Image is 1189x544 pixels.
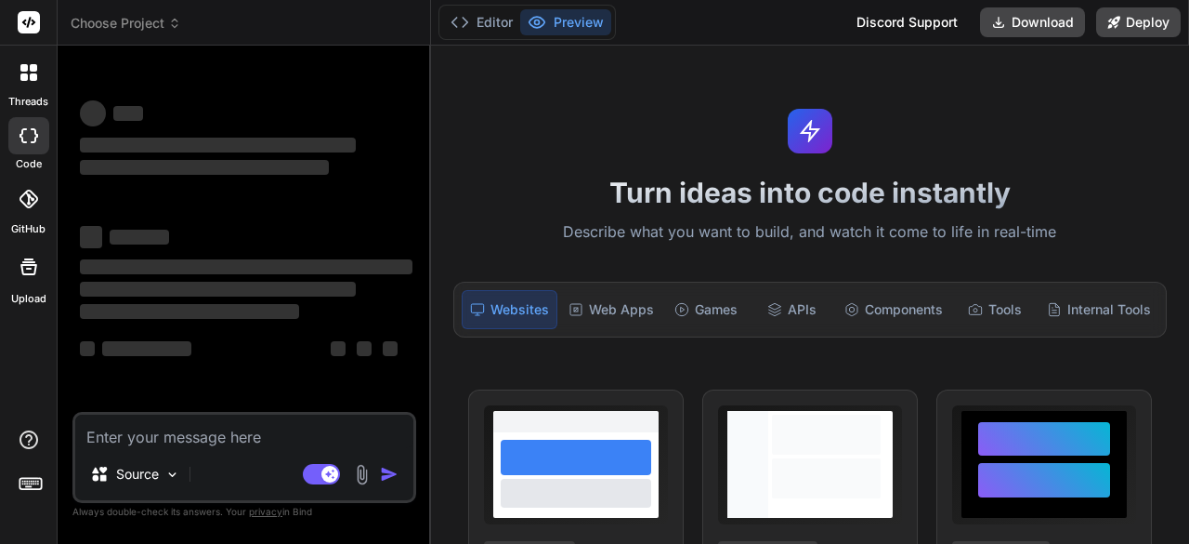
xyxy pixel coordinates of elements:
[249,506,282,517] span: privacy
[380,465,399,484] img: icon
[751,290,832,329] div: APIs
[837,290,950,329] div: Components
[113,106,143,121] span: ‌
[164,467,180,483] img: Pick Models
[80,100,106,126] span: ‌
[80,259,412,274] span: ‌
[16,156,42,172] label: code
[442,220,1178,245] p: Describe what you want to build, and watch it come to life in real-time
[442,176,1178,209] h1: Turn ideas into code instantly
[11,291,46,307] label: Upload
[980,7,1085,37] button: Download
[383,341,398,356] span: ‌
[116,465,159,484] p: Source
[11,221,46,237] label: GitHub
[8,94,48,110] label: threads
[80,138,356,153] span: ‌
[665,290,747,329] div: Games
[520,9,611,35] button: Preview
[80,226,102,248] span: ‌
[80,160,329,175] span: ‌
[110,230,169,245] span: ‌
[443,9,520,35] button: Editor
[1039,290,1158,329] div: Internal Tools
[1096,7,1181,37] button: Deploy
[845,7,969,37] div: Discord Support
[351,464,372,485] img: attachment
[357,341,372,356] span: ‌
[954,290,1036,329] div: Tools
[80,341,95,356] span: ‌
[72,503,416,521] p: Always double-check its answers. Your in Bind
[102,341,191,356] span: ‌
[80,282,356,297] span: ‌
[462,290,557,329] div: Websites
[331,341,346,356] span: ‌
[80,304,299,319] span: ‌
[71,14,181,33] span: Choose Project
[561,290,661,329] div: Web Apps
